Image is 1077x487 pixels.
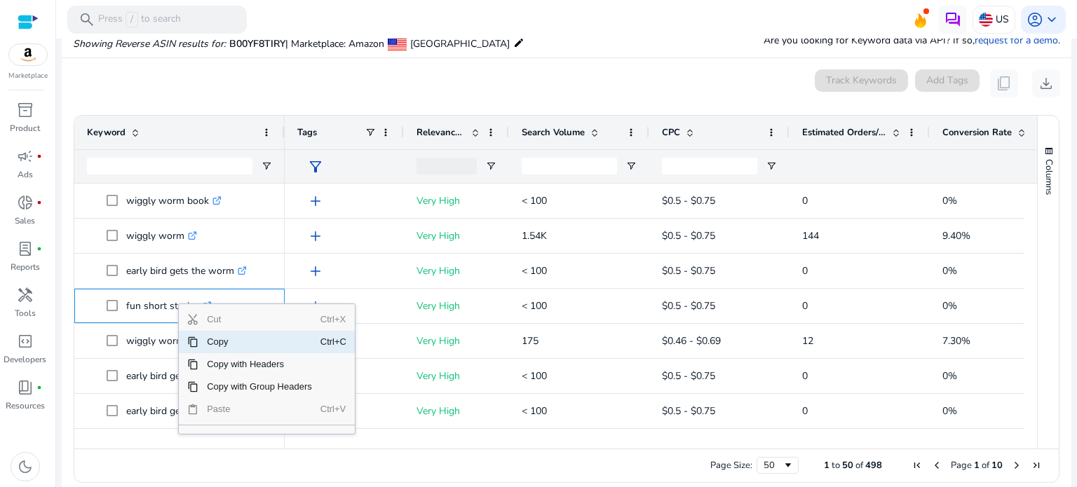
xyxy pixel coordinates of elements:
span: search [79,11,95,28]
span: 0% [942,264,957,277]
button: Open Filter Menu [766,160,777,172]
span: 0 [802,264,808,277]
p: early bird gets the worm mug [126,362,269,390]
span: code_blocks [17,333,34,350]
button: Open Filter Menu [485,160,496,172]
img: amazon.svg [9,44,47,65]
span: of [982,459,989,472]
p: wiggly worm game [126,327,224,355]
span: Conversion Rate [942,126,1012,139]
div: 50 [764,459,783,472]
span: B00YF8TIRY [229,37,285,50]
input: Keyword Filter Input [87,158,252,174]
span: 144 [802,229,819,242]
span: dark_mode [17,458,34,475]
span: to [832,459,840,472]
p: fun short stories [126,291,212,320]
span: 0 [802,299,808,313]
span: < 100 [522,299,547,313]
span: 0% [942,404,957,418]
span: $0.5 - $0.75 [662,404,715,418]
p: Very High [416,362,496,390]
p: early bird gets the worm tshirt [126,432,273,460]
span: 0 [802,194,808,207]
span: [GEOGRAPHIC_DATA] [410,37,510,50]
span: fiber_manual_record [36,385,42,390]
span: donut_small [17,194,34,211]
span: download [1038,75,1055,92]
span: campaign [17,148,34,165]
p: Very High [416,327,496,355]
p: Developers [4,353,46,366]
span: Copy [198,331,320,353]
i: Showing Reverse ASIN results for: [73,37,226,50]
span: keyboard_arrow_down [1043,11,1060,28]
span: fiber_manual_record [36,153,42,159]
p: wiggly worm book [126,186,222,215]
span: 12 [802,334,813,348]
span: fiber_manual_record [36,246,42,252]
span: Ctrl+X [320,308,351,331]
p: early bird gets the worm [126,256,247,285]
span: $0.46 - $0.69 [662,334,721,348]
p: US [996,7,1009,32]
span: Page [951,459,972,472]
span: lab_profile [17,240,34,257]
span: account_circle [1027,11,1043,28]
p: Very High [416,291,496,320]
span: $0.5 - $0.75 [662,299,715,313]
span: $0.5 - $0.75 [662,229,715,242]
span: add [307,263,324,280]
div: First Page [912,460,923,471]
p: early bird gets the worm sign [126,397,268,425]
span: 0 [802,404,808,418]
div: Context Menu [178,303,355,434]
span: Cut [198,308,320,331]
span: add [307,298,324,315]
p: Very High [416,186,496,215]
span: Search Volume [522,126,585,139]
span: | Marketplace: Amazon [285,37,384,50]
div: Page Size [757,457,799,474]
input: Search Volume Filter Input [522,158,617,174]
p: Ads [18,168,33,181]
span: $0.5 - $0.75 [662,264,715,277]
span: CPC [662,126,680,139]
span: < 100 [522,194,547,207]
p: wiggly worm [126,221,197,250]
img: us.svg [979,13,993,27]
span: Tags [297,126,317,139]
span: $0.5 - $0.75 [662,369,715,383]
span: 0% [942,299,957,313]
mat-icon: edit [513,34,524,51]
p: Press to search [98,12,181,27]
span: / [126,12,138,27]
span: Ctrl+C [320,331,351,353]
button: download [1032,69,1060,97]
span: 10 [991,459,1003,472]
p: Very High [416,432,496,460]
span: Paste [198,398,320,420]
span: handyman [17,287,34,303]
span: 1.54K [522,229,547,242]
span: inventory_2 [17,102,34,118]
span: add [307,228,324,245]
span: Columns [1043,159,1055,195]
p: Very High [416,221,496,250]
span: 50 [842,459,853,472]
div: Next Page [1011,460,1022,471]
p: Resources [6,399,45,412]
span: Relevance Score [416,126,466,139]
button: Open Filter Menu [261,160,272,172]
span: < 100 [522,369,547,383]
p: Sales [15,214,35,227]
span: 7.30% [942,334,970,348]
p: Very High [416,397,496,425]
span: Keyword [87,126,126,139]
div: Previous Page [931,460,942,471]
span: < 100 [522,404,547,418]
span: Estimated Orders/Month [802,126,886,139]
span: $0.5 - $0.75 [662,194,715,207]
div: Last Page [1031,460,1042,471]
div: Page Size: [710,459,752,472]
